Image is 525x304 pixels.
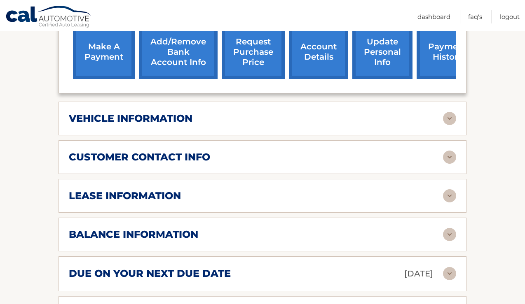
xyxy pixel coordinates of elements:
[5,5,92,29] a: Cal Automotive
[417,10,450,23] a: Dashboard
[69,267,231,280] h2: due on your next due date
[139,25,218,79] a: Add/Remove bank account info
[352,25,412,79] a: update personal info
[468,10,482,23] a: FAQ's
[417,25,478,79] a: payment history
[443,112,456,125] img: accordion-rest.svg
[222,25,285,79] a: request purchase price
[69,112,192,125] h2: vehicle information
[443,267,456,280] img: accordion-rest.svg
[289,25,348,79] a: account details
[73,25,135,79] a: make a payment
[443,228,456,241] img: accordion-rest.svg
[443,189,456,202] img: accordion-rest.svg
[69,228,198,241] h2: balance information
[404,267,433,281] p: [DATE]
[500,10,520,23] a: Logout
[443,151,456,164] img: accordion-rest.svg
[69,190,181,202] h2: lease information
[69,151,210,163] h2: customer contact info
